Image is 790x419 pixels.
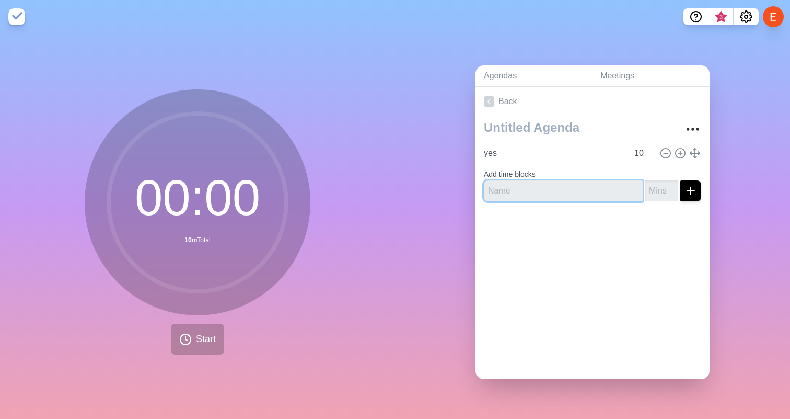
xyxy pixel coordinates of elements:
[683,8,708,25] button: Help
[171,324,224,355] button: Start
[592,65,710,87] a: Meetings
[717,13,725,21] span: 3
[8,8,25,25] img: timeblocks logo
[475,87,710,116] a: Back
[645,180,678,201] input: Mins
[475,65,592,87] a: Agendas
[630,143,655,164] input: Mins
[682,119,703,140] button: More
[708,8,734,25] button: What’s new
[484,170,536,178] label: Add time blocks
[484,180,643,201] input: Name
[480,143,628,164] input: Name
[196,332,216,346] span: Start
[734,8,759,25] button: Settings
